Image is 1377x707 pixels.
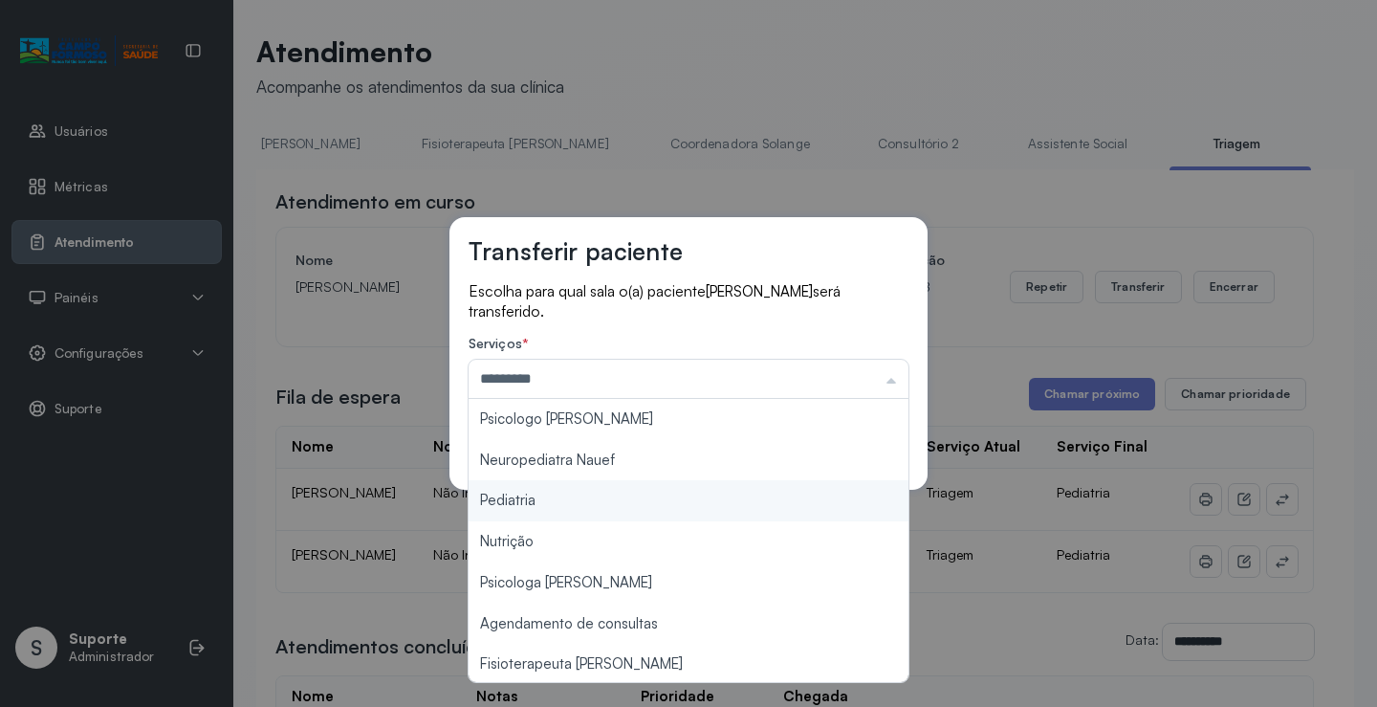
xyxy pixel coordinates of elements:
span: Serviços [469,335,522,351]
span: [PERSON_NAME] [706,282,813,300]
li: Psicologa [PERSON_NAME] [469,563,908,604]
li: Agendamento de consultas [469,604,908,645]
h3: Transferir paciente [469,236,683,266]
li: Fisioterapeuta [PERSON_NAME] [469,644,908,685]
li: Pediatria [469,480,908,521]
li: Neuropediatra Nauef [469,440,908,481]
li: Nutrição [469,521,908,563]
p: Escolha para qual sala o(a) paciente será transferido. [469,281,908,320]
li: Psicologo [PERSON_NAME] [469,399,908,440]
